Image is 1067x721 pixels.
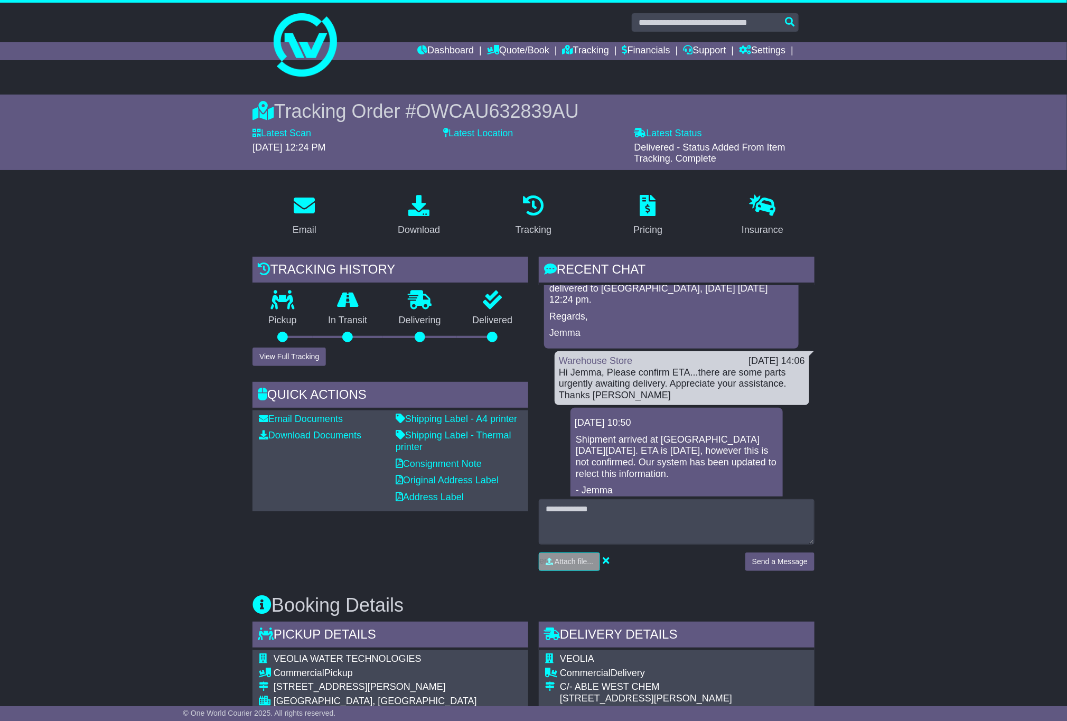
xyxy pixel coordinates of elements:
[252,142,326,153] span: [DATE] 12:24 PM
[626,191,669,241] a: Pricing
[252,595,815,616] h3: Booking Details
[742,223,783,237] div: Insurance
[622,42,670,60] a: Financials
[396,492,464,502] a: Address Label
[274,681,477,693] div: [STREET_ADDRESS][PERSON_NAME]
[457,315,529,326] p: Delivered
[252,100,815,123] div: Tracking Order #
[634,128,702,139] label: Latest Status
[391,191,447,241] a: Download
[259,414,343,424] a: Email Documents
[274,696,477,707] div: [GEOGRAPHIC_DATA], [GEOGRAPHIC_DATA]
[274,668,324,678] span: Commercial
[293,223,316,237] div: Email
[252,128,311,139] label: Latest Scan
[560,668,732,679] div: Delivery
[313,315,383,326] p: In Transit
[252,622,528,650] div: Pickup Details
[560,693,732,705] div: [STREET_ADDRESS][PERSON_NAME]
[735,191,790,241] a: Insurance
[560,668,611,678] span: Commercial
[560,653,594,664] span: VEOLIA
[748,355,805,367] div: [DATE] 14:06
[396,458,482,469] a: Consignment Note
[487,42,549,60] a: Quote/Book
[539,257,815,285] div: RECENT CHAT
[576,485,778,497] p: - Jemma
[516,223,551,237] div: Tracking
[274,653,422,664] span: VEOLIA WATER TECHNOLOGIES
[633,223,662,237] div: Pricing
[576,434,778,480] p: Shipment arrived at [GEOGRAPHIC_DATA] [DATE][DATE]. ETA is [DATE], however this is not confirmed....
[560,681,732,693] div: C/- ABLE WEST CHEM
[396,414,517,424] a: Shipping Label - A4 printer
[183,709,336,717] span: © One World Courier 2025. All rights reserved.
[252,257,528,285] div: Tracking history
[549,327,793,339] p: Jemma
[559,367,805,401] div: Hi Jemma, Please confirm ETA...there are some parts urgently awaiting delivery. Appreciate your a...
[383,315,457,326] p: Delivering
[575,417,779,429] div: [DATE] 10:50
[259,430,361,441] a: Download Documents
[416,100,579,122] span: OWCAU632839AU
[396,430,511,452] a: Shipping Label - Thermal printer
[274,668,477,679] div: Pickup
[509,191,558,241] a: Tracking
[634,142,785,164] span: Delivered - Status Added From Item Tracking. Complete
[563,42,609,60] a: Tracking
[549,311,793,323] p: Regards,
[745,553,815,571] button: Send a Message
[252,348,326,366] button: View Full Tracking
[286,191,323,241] a: Email
[549,271,793,306] p: The carrier's tracking system is stating the package was delivered to [GEOGRAPHIC_DATA], [DATE] [...
[396,475,499,485] a: Original Address Label
[252,382,528,410] div: Quick Actions
[398,223,440,237] div: Download
[739,42,785,60] a: Settings
[443,128,513,139] label: Latest Location
[559,355,632,366] a: Warehouse Store
[539,622,815,650] div: Delivery Details
[684,42,726,60] a: Support
[417,42,474,60] a: Dashboard
[252,315,313,326] p: Pickup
